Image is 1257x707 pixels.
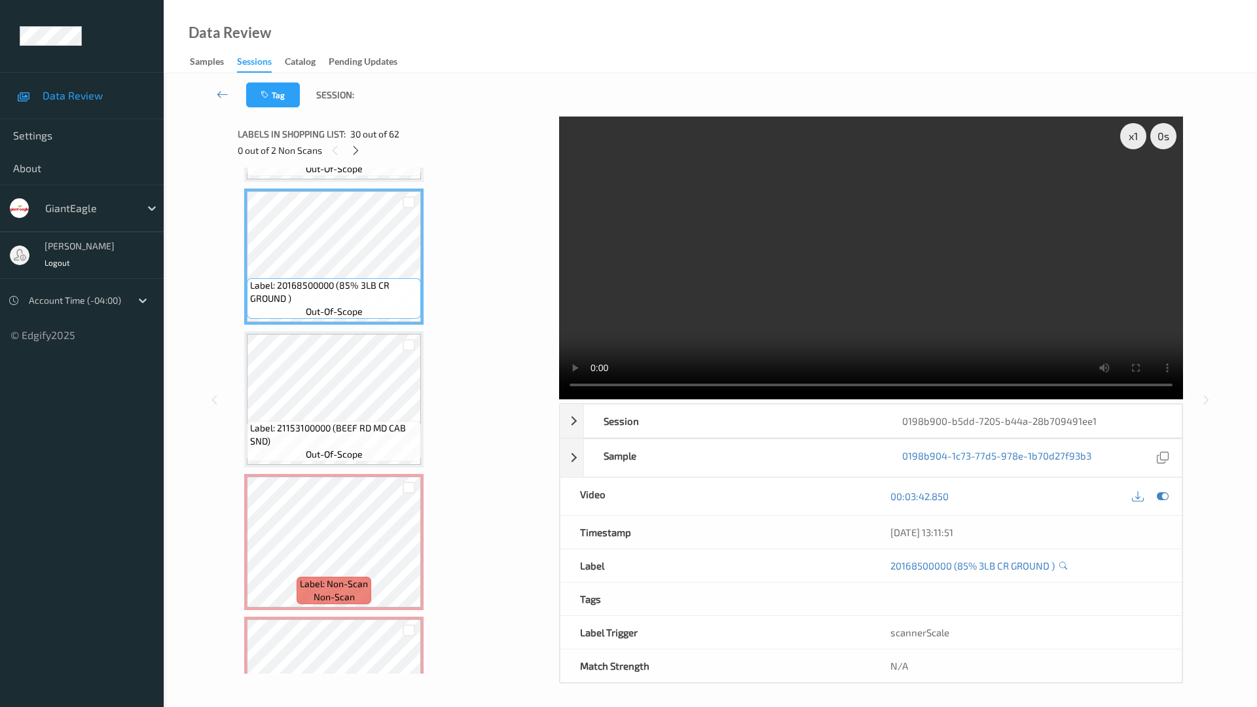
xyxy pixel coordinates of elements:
div: Timestamp [560,516,871,549]
div: x 1 [1120,123,1146,149]
span: Label: Non-Scan [300,577,368,590]
a: Pending Updates [329,53,410,71]
div: Sample [584,439,883,477]
span: out-of-scope [306,448,363,461]
div: 0 s [1150,123,1176,149]
span: Session: [316,88,354,101]
div: Data Review [189,26,271,39]
div: 0198b900-b5dd-7205-b44a-28b709491ee1 [883,405,1182,437]
a: 20168500000 (85% 3LB CR GROUND ) [890,559,1055,572]
div: Pending Updates [329,55,397,71]
span: 30 out of 62 [350,128,399,141]
div: Tags [560,583,871,615]
div: Session0198b900-b5dd-7205-b44a-28b709491ee1 [560,404,1182,438]
a: 0198b904-1c73-77d5-978e-1b70d27f93b3 [902,449,1091,467]
a: Catalog [285,53,329,71]
div: Session [584,405,883,437]
div: scannerScale [871,616,1182,649]
div: Video [560,478,871,515]
a: 00:03:42.850 [890,490,949,503]
div: N/A [871,649,1182,682]
button: Tag [246,82,300,107]
span: Label: 21153100000 (BEEF RD MD CAB SND) [250,422,418,448]
div: Label Trigger [560,616,871,649]
span: non-scan [314,590,355,604]
span: Labels in shopping list: [238,128,346,141]
span: out-of-scope [306,305,363,318]
div: Sessions [237,55,272,73]
span: Label: 20168500000 (85% 3LB CR GROUND ) [250,279,418,305]
div: Match Strength [560,649,871,682]
div: 0 out of 2 Non Scans [238,142,550,158]
a: Sessions [237,53,285,73]
div: Label [560,549,871,582]
span: out-of-scope [306,162,363,175]
div: Catalog [285,55,316,71]
div: [DATE] 13:11:51 [890,526,1162,539]
div: Sample0198b904-1c73-77d5-978e-1b70d27f93b3 [560,439,1182,477]
a: Samples [190,53,237,71]
div: Samples [190,55,224,71]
